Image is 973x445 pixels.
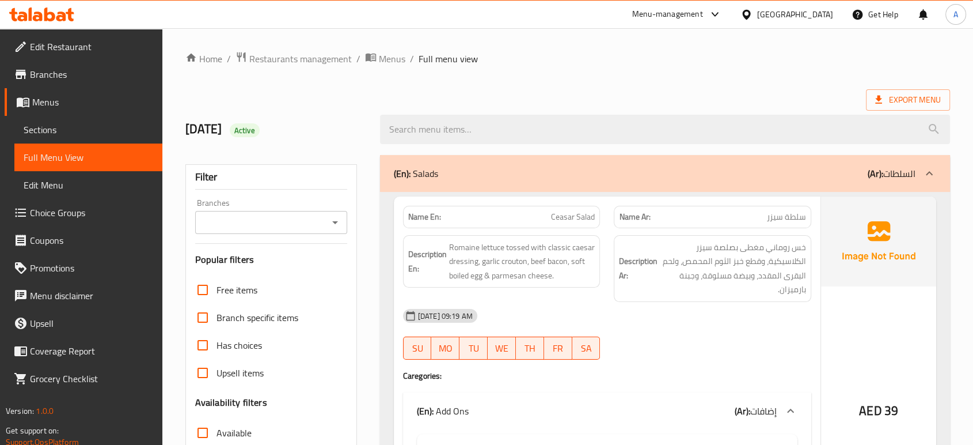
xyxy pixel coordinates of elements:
button: WE [488,337,516,360]
span: Upsell items [216,366,264,380]
span: AED [859,399,881,422]
img: Ae5nvW7+0k+MAAAAAElFTkSuQmCC [821,197,936,286]
span: Free items [216,283,257,297]
span: Branches [30,67,153,81]
span: سلطة سيزر [767,211,806,223]
span: Available [216,426,252,440]
a: Home [185,52,222,66]
a: Grocery Checklist [5,365,162,393]
span: Romaine lettuce tossed with classic caesar dressing, garlic crouton, beef bacon, soft boiled egg ... [449,240,595,283]
button: Open [327,214,343,231]
span: Ceasar Salad [551,211,595,223]
button: MO [431,337,459,360]
span: Export Menu [866,89,950,111]
a: Menus [365,51,405,66]
a: Coverage Report [5,337,162,365]
span: Edit Menu [24,178,153,192]
input: search [380,115,950,144]
strong: Description En: [408,247,447,276]
a: Edit Menu [14,171,162,199]
span: TH [520,340,539,357]
span: Edit Restaurant [30,40,153,54]
button: TH [516,337,544,360]
h3: Availability filters [195,396,267,409]
a: Edit Restaurant [5,33,162,61]
p: Add Ons [417,404,469,418]
b: (Ar): [868,165,883,182]
a: Sections [14,116,162,144]
p: السلطات [868,167,915,180]
div: (En): Add Ons(Ar):إضافات [403,393,811,429]
b: (Ar): [735,402,750,420]
nav: breadcrumb [185,51,950,66]
a: Menu disclaimer [5,282,162,310]
button: FR [544,337,572,360]
b: (En): [417,402,434,420]
a: Promotions [5,254,162,282]
h4: Caregories: [403,370,811,382]
a: Coupons [5,227,162,254]
span: FR [549,340,568,357]
li: / [356,52,360,66]
div: Filter [195,165,347,190]
strong: Name Ar: [619,211,650,223]
span: TU [464,340,483,357]
span: SA [577,340,596,357]
a: Upsell [5,310,162,337]
p: Salads [394,167,438,180]
a: Branches [5,61,162,88]
span: Full menu view [419,52,478,66]
a: Menus [5,88,162,116]
span: خس روماني مغطى بصلصة سيزر الكلاسيكية، وقطع خبز الثوم المحمص، ولحم البقرى المقدد، وبيضة مسلوقة، وج... [660,240,806,297]
div: [GEOGRAPHIC_DATA] [757,8,833,21]
span: Menus [379,52,405,66]
span: Choice Groups [30,206,153,220]
strong: Description Ar: [619,254,657,282]
span: Sections [24,123,153,137]
span: Export Menu [875,93,941,107]
span: 1.0.0 [36,403,54,418]
button: TU [459,337,488,360]
span: SU [408,340,427,357]
div: Menu-management [632,7,703,21]
span: A [953,8,958,21]
span: Branch specific items [216,311,298,325]
span: Full Menu View [24,150,153,164]
span: Get support on: [6,423,59,438]
span: MO [436,340,455,357]
b: (En): [394,165,411,182]
a: Choice Groups [5,199,162,227]
span: Active [230,125,260,136]
span: Restaurants management [249,52,352,66]
span: 39 [884,399,898,422]
span: Coupons [30,233,153,247]
strong: Name En: [408,211,441,223]
h2: [DATE] [185,120,366,138]
a: Full Menu View [14,144,162,171]
button: SU [403,337,432,360]
span: إضافات [750,402,777,420]
button: SA [572,337,600,360]
li: / [227,52,231,66]
span: Coverage Report [30,344,153,358]
div: (En): Salads(Ar):السلطات [380,155,950,192]
span: Menu disclaimer [30,289,153,303]
span: Version: [6,403,34,418]
span: Upsell [30,316,153,330]
span: WE [492,340,511,357]
span: Promotions [30,261,153,275]
span: [DATE] 09:19 AM [413,311,477,322]
a: Restaurants management [235,51,352,66]
span: Has choices [216,338,262,352]
span: Menus [32,95,153,109]
h3: Popular filters [195,253,347,266]
div: Active [230,123,260,137]
li: / [410,52,414,66]
span: Grocery Checklist [30,372,153,386]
